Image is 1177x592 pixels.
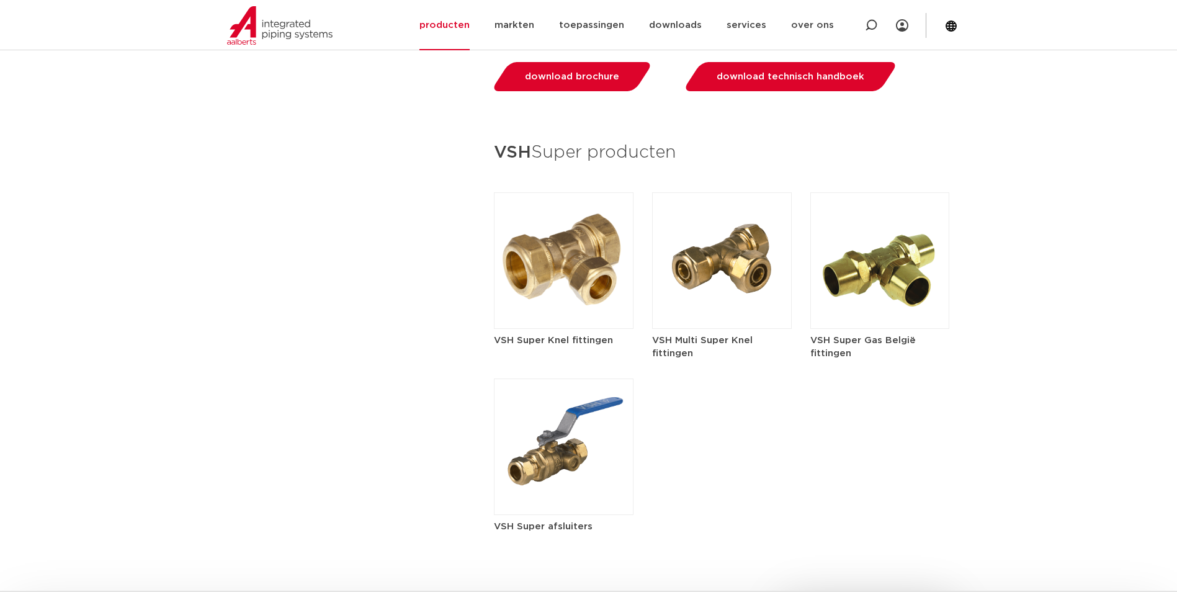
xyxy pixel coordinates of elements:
[652,334,792,360] h5: VSH Multi Super Knel fittingen
[494,144,531,161] strong: VSH
[810,334,950,360] h5: VSH Super Gas België fittingen
[682,62,898,91] a: download technisch handboek
[494,520,633,533] h5: VSH Super afsluiters
[810,256,950,360] a: VSH Super Gas België fittingen
[717,72,864,81] span: download technisch handboek
[494,138,950,168] h3: Super producten
[525,72,619,81] span: download brochure
[494,334,633,347] h5: VSH Super Knel fittingen
[494,256,633,347] a: VSH Super Knel fittingen
[491,62,654,91] a: download brochure
[652,256,792,360] a: VSH Multi Super Knel fittingen
[494,442,633,533] a: VSH Super afsluiters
